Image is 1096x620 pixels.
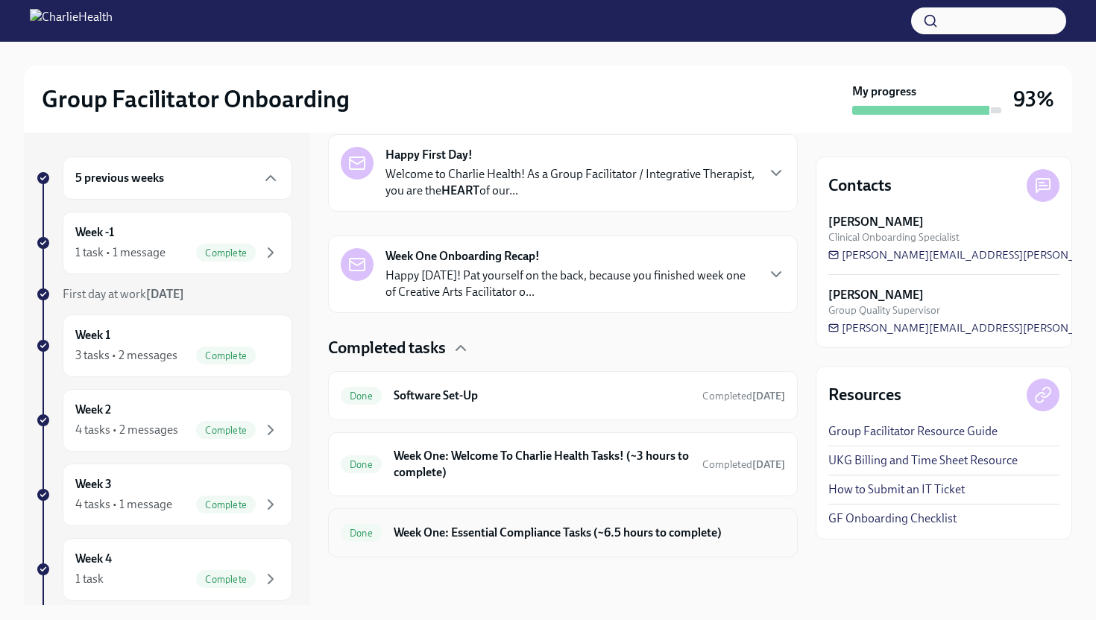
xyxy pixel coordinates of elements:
[702,390,785,402] span: Completed
[341,528,382,539] span: Done
[752,390,785,402] strong: [DATE]
[702,389,785,403] span: September 12th, 2025 14:29
[75,327,110,344] h6: Week 1
[36,212,292,274] a: Week -11 task • 1 messageComplete
[75,224,114,241] h6: Week -1
[36,389,292,452] a: Week 24 tasks • 2 messagesComplete
[196,425,256,436] span: Complete
[828,287,924,303] strong: [PERSON_NAME]
[75,347,177,364] div: 3 tasks • 2 messages
[341,390,382,402] span: Done
[75,170,164,186] h6: 5 previous weeks
[702,458,785,472] span: September 12th, 2025 15:04
[828,384,901,406] h4: Resources
[328,337,798,359] div: Completed tasks
[1013,86,1054,113] h3: 93%
[828,481,965,498] a: How to Submit an IT Ticket
[852,83,916,100] strong: My progress
[36,286,292,303] a: First day at work[DATE]
[828,303,940,317] span: Group Quality Supervisor
[752,458,785,471] strong: [DATE]
[385,147,473,163] strong: Happy First Day!
[75,422,178,438] div: 4 tasks • 2 messages
[341,445,785,484] a: DoneWeek One: Welcome To Charlie Health Tasks! (~3 hours to complete)Completed[DATE]
[828,423,998,440] a: Group Facilitator Resource Guide
[828,510,957,527] a: GF Onboarding Checklist
[63,287,184,301] span: First day at work
[441,183,479,197] strong: HEART
[63,156,292,200] div: 5 previous weeks
[36,538,292,601] a: Week 41 taskComplete
[75,244,166,261] div: 1 task • 1 message
[36,464,292,526] a: Week 34 tasks • 1 messageComplete
[36,314,292,377] a: Week 13 tasks • 2 messagesComplete
[75,551,112,567] h6: Week 4
[196,499,256,510] span: Complete
[30,9,113,33] img: CharlieHealth
[385,166,755,199] p: Welcome to Charlie Health! As a Group Facilitator / Integrative Therapist, you are the of our...
[75,571,104,587] div: 1 task
[394,525,785,541] h6: Week One: Essential Compliance Tasks (~6.5 hours to complete)
[341,459,382,470] span: Done
[828,214,924,230] strong: [PERSON_NAME]
[146,287,184,301] strong: [DATE]
[196,574,256,585] span: Complete
[702,458,785,471] span: Completed
[394,448,690,481] h6: Week One: Welcome To Charlie Health Tasks! (~3 hours to complete)
[75,476,112,493] h6: Week 3
[196,350,256,361] span: Complete
[828,452,1018,469] a: UKG Billing and Time Sheet Resource
[828,174,892,197] h4: Contacts
[341,521,785,545] a: DoneWeek One: Essential Compliance Tasks (~6.5 hours to complete)
[75,402,111,418] h6: Week 2
[75,496,172,513] div: 4 tasks • 1 message
[341,384,785,408] a: DoneSoftware Set-UpCompleted[DATE]
[394,387,690,404] h6: Software Set-Up
[828,230,960,244] span: Clinical Onboarding Specialist
[328,337,446,359] h4: Completed tasks
[385,248,540,265] strong: Week One Onboarding Recap!
[385,268,755,300] p: Happy [DATE]! Pat yourself on the back, because you finished week one of Creative Arts Facilitato...
[42,84,350,114] h2: Group Facilitator Onboarding
[196,247,256,259] span: Complete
